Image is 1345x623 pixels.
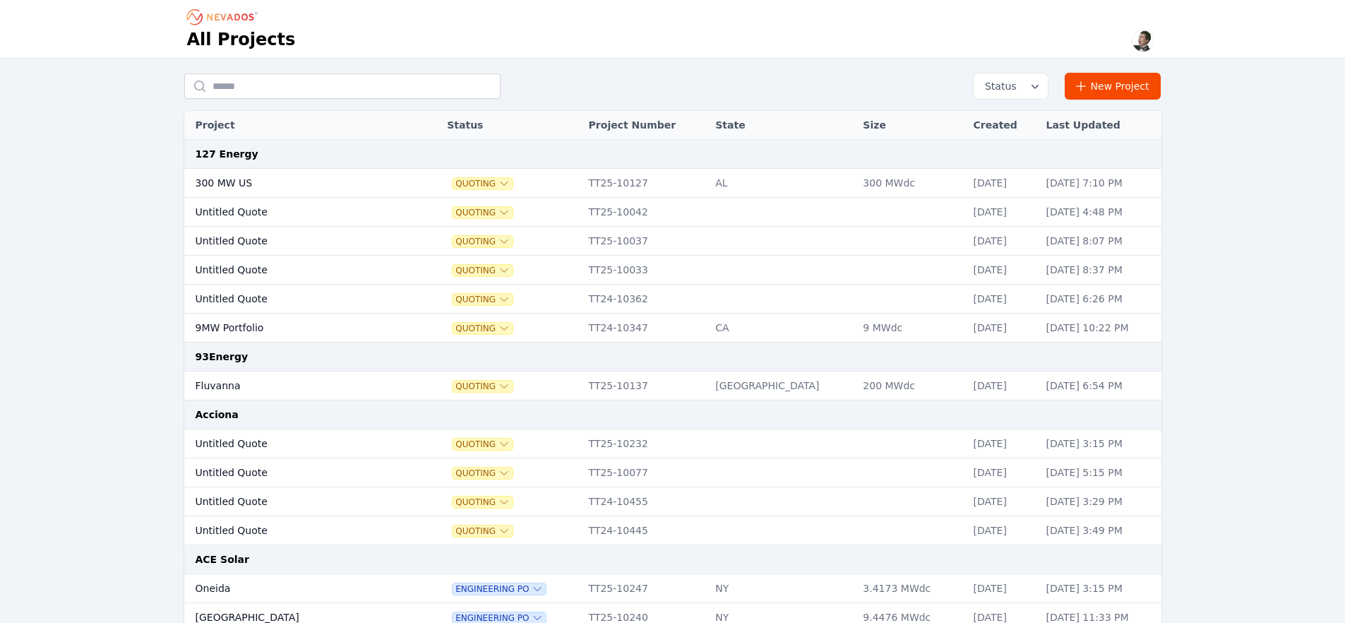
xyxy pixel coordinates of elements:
tr: OneidaEngineering POTT25-10247NY3.4173 MWdc[DATE][DATE] 3:15 PM [184,574,1161,603]
td: [DATE] 7:10 PM [1039,169,1161,198]
td: [DATE] 6:26 PM [1039,285,1161,314]
td: TT24-10455 [582,487,709,516]
th: Project Number [582,111,709,140]
td: TT24-10362 [582,285,709,314]
td: AL [708,169,856,198]
img: Alex Kushner [1132,30,1154,52]
button: Quoting [453,178,513,189]
td: 9 MWdc [856,314,966,343]
td: [DATE] 3:15 PM [1039,574,1161,603]
button: Quoting [453,381,513,392]
td: [DATE] 4:48 PM [1039,198,1161,227]
a: New Project [1065,73,1161,100]
td: 3.4173 MWdc [856,574,966,603]
td: [DATE] [967,198,1039,227]
td: [DATE] [967,429,1039,458]
button: Engineering PO [453,583,546,595]
td: Untitled Quote [184,227,405,256]
tr: Untitled QuoteQuotingTT24-10362[DATE][DATE] 6:26 PM [184,285,1161,314]
th: State [708,111,856,140]
span: Status [979,79,1017,93]
th: Created [967,111,1039,140]
tr: 300 MW USQuotingTT25-10127AL300 MWdc[DATE][DATE] 7:10 PM [184,169,1161,198]
td: [DATE] [967,256,1039,285]
td: TT25-10077 [582,458,709,487]
td: TT24-10445 [582,516,709,545]
td: [GEOGRAPHIC_DATA] [708,372,856,400]
button: Quoting [453,323,513,334]
td: [DATE] [967,487,1039,516]
td: NY [708,574,856,603]
tr: Untitled QuoteQuotingTT25-10042[DATE][DATE] 4:48 PM [184,198,1161,227]
td: TT25-10037 [582,227,709,256]
button: Quoting [453,294,513,305]
tr: 9MW PortfolioQuotingTT24-10347CA9 MWdc[DATE][DATE] 10:22 PM [184,314,1161,343]
td: [DATE] 8:37 PM [1039,256,1161,285]
th: Size [856,111,966,140]
tr: Untitled QuoteQuotingTT25-10077[DATE][DATE] 5:15 PM [184,458,1161,487]
span: Quoting [453,207,513,218]
td: 127 Energy [184,140,1161,169]
button: Status [974,73,1048,99]
tr: Untitled QuoteQuotingTT24-10455[DATE][DATE] 3:29 PM [184,487,1161,516]
td: [DATE] [967,169,1039,198]
td: [DATE] [967,458,1039,487]
th: Last Updated [1039,111,1161,140]
td: Untitled Quote [184,487,405,516]
td: 300 MW US [184,169,405,198]
td: TT25-10137 [582,372,709,400]
td: [DATE] 8:07 PM [1039,227,1161,256]
th: Project [184,111,405,140]
td: Untitled Quote [184,198,405,227]
td: Untitled Quote [184,256,405,285]
td: [DATE] 3:15 PM [1039,429,1161,458]
td: [DATE] 6:54 PM [1039,372,1161,400]
td: CA [708,314,856,343]
h1: All Projects [187,28,296,51]
tr: Untitled QuoteQuotingTT25-10037[DATE][DATE] 8:07 PM [184,227,1161,256]
td: TT25-10127 [582,169,709,198]
tr: FluvannaQuotingTT25-10137[GEOGRAPHIC_DATA]200 MWdc[DATE][DATE] 6:54 PM [184,372,1161,400]
td: TT25-10042 [582,198,709,227]
button: Quoting [453,497,513,508]
td: Untitled Quote [184,516,405,545]
td: TT25-10232 [582,429,709,458]
td: 200 MWdc [856,372,966,400]
button: Quoting [453,526,513,537]
button: Quoting [453,439,513,450]
tr: Untitled QuoteQuotingTT25-10232[DATE][DATE] 3:15 PM [184,429,1161,458]
td: 93Energy [184,343,1161,372]
td: TT25-10033 [582,256,709,285]
td: Untitled Quote [184,429,405,458]
td: [DATE] [967,372,1039,400]
td: Oneida [184,574,405,603]
td: [DATE] [967,516,1039,545]
td: 9MW Portfolio [184,314,405,343]
span: Quoting [453,236,513,247]
td: 300 MWdc [856,169,966,198]
td: Fluvanna [184,372,405,400]
td: [DATE] 3:49 PM [1039,516,1161,545]
button: Quoting [453,468,513,479]
td: Acciona [184,400,1161,429]
td: TT25-10247 [582,574,709,603]
th: Status [440,111,581,140]
td: [DATE] [967,227,1039,256]
td: [DATE] 5:15 PM [1039,458,1161,487]
button: Quoting [453,265,513,276]
td: [DATE] 10:22 PM [1039,314,1161,343]
tr: Untitled QuoteQuotingTT24-10445[DATE][DATE] 3:49 PM [184,516,1161,545]
td: [DATE] [967,285,1039,314]
td: ACE Solar [184,545,1161,574]
td: [DATE] 3:29 PM [1039,487,1161,516]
